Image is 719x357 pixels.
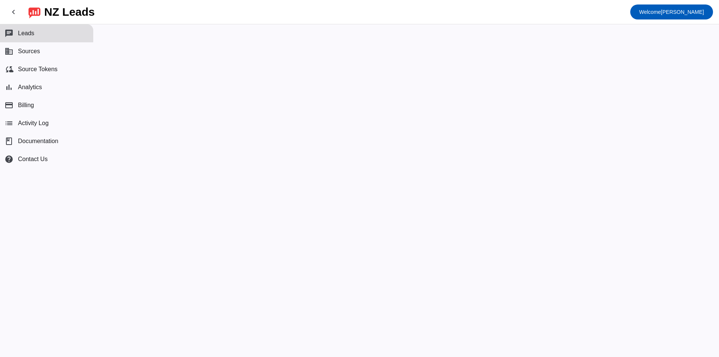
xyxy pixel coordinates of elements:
mat-icon: cloud_sync [4,65,13,74]
mat-icon: list [4,119,13,128]
mat-icon: chat [4,29,13,38]
div: NZ Leads [44,7,95,17]
img: logo [28,6,40,18]
span: book [4,137,13,146]
mat-icon: chevron_left [9,7,18,16]
span: Source Tokens [18,66,58,73]
mat-icon: business [4,47,13,56]
span: Sources [18,48,40,55]
mat-icon: payment [4,101,13,110]
span: Billing [18,102,34,109]
mat-icon: bar_chart [4,83,13,92]
span: Welcome [639,9,661,15]
span: Leads [18,30,34,37]
mat-icon: help [4,155,13,164]
span: Activity Log [18,120,49,127]
span: Analytics [18,84,42,91]
span: Contact Us [18,156,48,163]
span: Documentation [18,138,58,145]
span: [PERSON_NAME] [639,7,704,17]
button: Welcome[PERSON_NAME] [630,4,713,19]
